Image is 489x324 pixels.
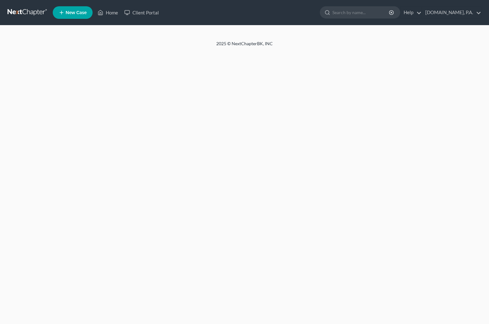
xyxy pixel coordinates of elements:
span: New Case [66,10,87,15]
a: Home [94,7,121,18]
input: Search by name... [332,7,390,18]
div: 2025 © NextChapterBK, INC [66,40,423,52]
a: Client Portal [121,7,162,18]
a: [DOMAIN_NAME], P.A. [422,7,481,18]
a: Help [400,7,422,18]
